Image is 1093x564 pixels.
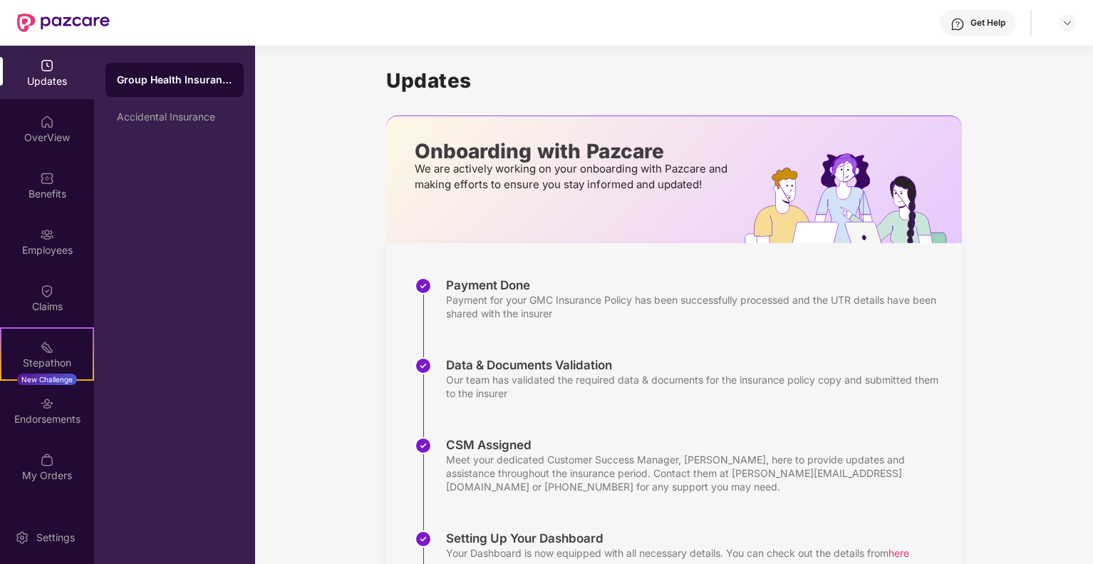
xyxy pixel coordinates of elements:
[415,145,732,158] p: Onboarding with Pazcare
[386,68,962,93] h1: Updates
[446,546,909,560] div: Your Dashboard is now equipped with all necessary details. You can check out the details from
[117,73,232,87] div: Group Health Insurance
[446,530,909,546] div: Setting Up Your Dashboard
[415,277,432,294] img: svg+xml;base64,PHN2ZyBpZD0iU3RlcC1Eb25lLTMyeDMyIiB4bWxucz0iaHR0cDovL3d3dy53My5vcmcvMjAwMC9zdmciIH...
[32,530,79,545] div: Settings
[40,396,54,411] img: svg+xml;base64,PHN2ZyBpZD0iRW5kb3JzZW1lbnRzIiB4bWxucz0iaHR0cDovL3d3dy53My5vcmcvMjAwMC9zdmciIHdpZH...
[40,227,54,242] img: svg+xml;base64,PHN2ZyBpZD0iRW1wbG95ZWVzIiB4bWxucz0iaHR0cDovL3d3dy53My5vcmcvMjAwMC9zdmciIHdpZHRoPS...
[446,277,948,293] div: Payment Done
[1062,17,1073,29] img: svg+xml;base64,PHN2ZyBpZD0iRHJvcGRvd24tMzJ4MzIiIHhtbG5zPSJodHRwOi8vd3d3LnczLm9yZy8yMDAwL3N2ZyIgd2...
[1,356,93,370] div: Stepathon
[17,374,77,385] div: New Challenge
[970,17,1005,29] div: Get Help
[40,453,54,467] img: svg+xml;base64,PHN2ZyBpZD0iTXlfT3JkZXJzIiBkYXRhLW5hbWU9Ik15IE9yZGVycyIgeG1sbnM9Imh0dHA6Ly93d3cudz...
[446,357,948,373] div: Data & Documents Validation
[415,437,432,454] img: svg+xml;base64,PHN2ZyBpZD0iU3RlcC1Eb25lLTMyeDMyIiB4bWxucz0iaHR0cDovL3d3dy53My5vcmcvMjAwMC9zdmciIH...
[745,153,962,243] img: hrOnboarding
[40,284,54,298] img: svg+xml;base64,PHN2ZyBpZD0iQ2xhaW0iIHhtbG5zPSJodHRwOi8vd3d3LnczLm9yZy8yMDAwL3N2ZyIgd2lkdGg9IjIwIi...
[950,17,965,31] img: svg+xml;base64,PHN2ZyBpZD0iSGVscC0zMngzMiIgeG1sbnM9Imh0dHA6Ly93d3cudzMub3JnLzIwMDAvc3ZnIiB3aWR0aD...
[415,357,432,374] img: svg+xml;base64,PHN2ZyBpZD0iU3RlcC1Eb25lLTMyeDMyIiB4bWxucz0iaHR0cDovL3d3dy53My5vcmcvMjAwMC9zdmciIH...
[15,530,29,545] img: svg+xml;base64,PHN2ZyBpZD0iU2V0dGluZy0yMHgyMCIgeG1sbnM9Imh0dHA6Ly93d3cudzMub3JnLzIwMDAvc3ZnIiB3aW...
[446,293,948,320] div: Payment for your GMC Insurance Policy has been successfully processed and the UTR details have be...
[889,547,909,559] span: here
[446,453,948,493] div: Meet your dedicated Customer Success Manager, [PERSON_NAME], here to provide updates and assistan...
[415,161,732,193] p: We are actively working on your onboarding with Pazcare and making efforts to ensure you stay inf...
[40,340,54,354] img: svg+xml;base64,PHN2ZyB4bWxucz0iaHR0cDovL3d3dy53My5vcmcvMjAwMC9zdmciIHdpZHRoPSIyMSIgaGVpZ2h0PSIyMC...
[40,58,54,73] img: svg+xml;base64,PHN2ZyBpZD0iVXBkYXRlZCIgeG1sbnM9Imh0dHA6Ly93d3cudzMub3JnLzIwMDAvc3ZnIiB3aWR0aD0iMj...
[40,115,54,129] img: svg+xml;base64,PHN2ZyBpZD0iSG9tZSIgeG1sbnM9Imh0dHA6Ly93d3cudzMub3JnLzIwMDAvc3ZnIiB3aWR0aD0iMjAiIG...
[446,373,948,400] div: Our team has validated the required data & documents for the insurance policy copy and submitted ...
[446,437,948,453] div: CSM Assigned
[415,530,432,548] img: svg+xml;base64,PHN2ZyBpZD0iU3RlcC1Eb25lLTMyeDMyIiB4bWxucz0iaHR0cDovL3d3dy53My5vcmcvMjAwMC9zdmciIH...
[117,111,232,123] div: Accidental Insurance
[40,171,54,185] img: svg+xml;base64,PHN2ZyBpZD0iQmVuZWZpdHMiIHhtbG5zPSJodHRwOi8vd3d3LnczLm9yZy8yMDAwL3N2ZyIgd2lkdGg9Ij...
[17,14,110,32] img: New Pazcare Logo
